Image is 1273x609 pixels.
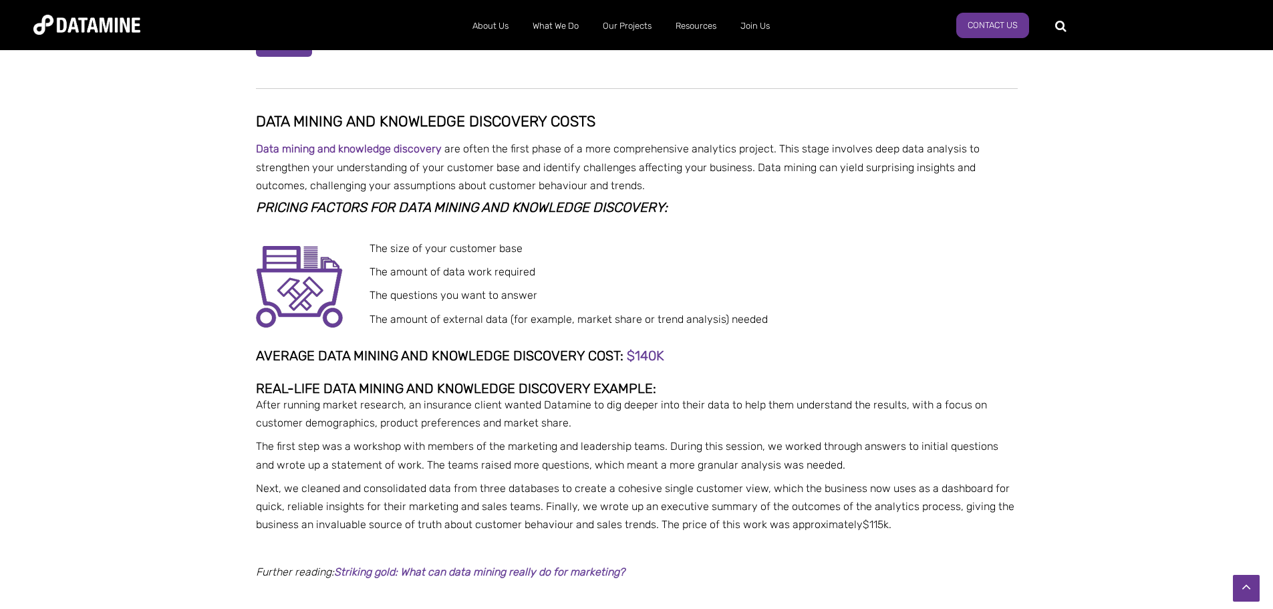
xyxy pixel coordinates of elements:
span: The first step was a workshop with members of the marketing and leadership teams. During this ses... [256,440,998,471]
a: Data mining and knowledge discovery [256,142,442,155]
span: The size of your customer base [370,242,523,255]
a: Resources [664,9,728,43]
span: Pricing factors for data mining and knowledge discovery: [256,199,668,215]
span: The questions you want to answer [370,289,537,301]
span: The amount of external data (for example, market share or trend analysis) needed [370,313,768,326]
span: The amount of data work required [370,265,535,278]
a: Striking gold: What can data mining really do for marketing? [334,566,625,578]
span: : [623,348,627,364]
a: About Us [460,9,521,43]
span: Real-life data mining and knowledge discovery example: [256,380,656,396]
a: Join Us [728,9,782,43]
span: $140K [627,348,664,364]
a: Contact Us [956,13,1029,38]
a: Our Projects [591,9,664,43]
span: Next, we cleaned and consolidated data from three databases to create a cohesive single customer ... [256,482,1014,531]
span: Data mining and knowledge discovery costs [256,112,595,130]
span: Further reading: [256,566,625,578]
span: After running market research, an insurance client wanted Datamine to dig deeper into their data ... [256,398,987,429]
img: Datamine [33,15,140,35]
span: Average data mining and knowledge discovery cost: [256,348,623,364]
img: data mining purple icon [256,246,343,328]
a: What We Do [521,9,591,43]
span: are often the first phase of a more comprehensive analytics project. This stage involves deep dat... [256,142,980,191]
